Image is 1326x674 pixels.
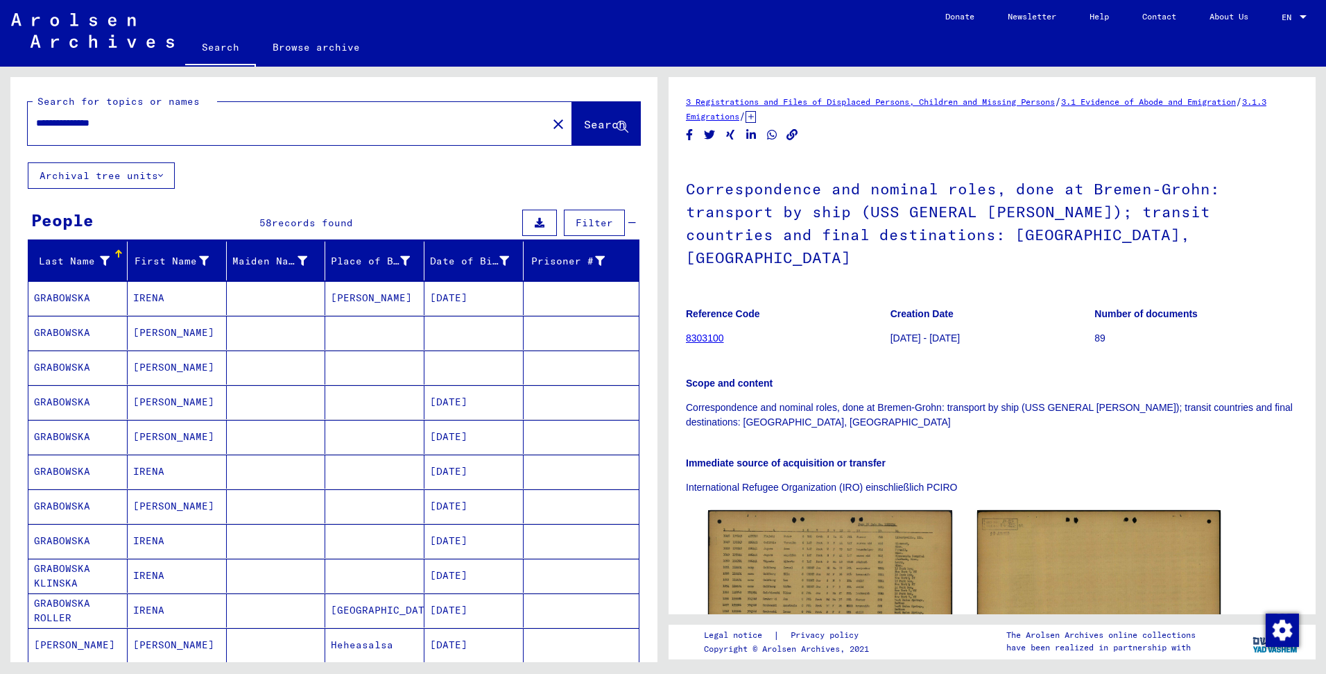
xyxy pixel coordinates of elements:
[890,308,954,319] b: Creation Date
[128,524,227,558] mat-cell: IRENA
[424,281,524,315] mat-cell: [DATE]
[325,593,424,627] mat-cell: [GEOGRAPHIC_DATA]
[1250,624,1302,659] img: yv_logo.png
[430,254,509,269] div: Date of Birth
[128,559,227,593] mat-cell: IRENA
[28,162,175,189] button: Archival tree units
[28,489,128,523] mat-cell: GRABOWSKA
[128,316,227,350] mat-cell: [PERSON_NAME]
[1094,308,1198,319] b: Number of documents
[28,316,128,350] mat-cell: GRABOWSKA
[128,242,227,280] mat-header-cell: First Name
[272,217,353,229] span: records found
[232,250,325,272] div: Maiden Name
[1055,95,1061,108] span: /
[325,628,424,662] mat-cell: Heheasalsa
[704,628,773,643] a: Legal notice
[133,250,226,272] div: First Name
[686,157,1298,287] h1: Correspondence and nominal roles, done at Bremen-Grohn: transport by ship (USS GENERAL [PERSON_NA...
[11,13,174,48] img: Arolsen_neg.svg
[185,31,256,67] a: Search
[34,250,127,272] div: Last Name
[744,126,759,144] button: Share on LinkedIn
[584,117,626,131] span: Search
[28,242,128,280] mat-header-cell: Last Name
[739,110,746,122] span: /
[256,31,377,64] a: Browse archive
[424,455,524,489] mat-cell: [DATE]
[28,559,128,593] mat-cell: GRABOWSKA KLINSKA
[785,126,800,144] button: Copy link
[1006,641,1196,654] p: have been realized in partnership with
[704,628,875,643] div: |
[424,524,524,558] mat-cell: [DATE]
[37,95,200,108] mat-label: Search for topics or names
[529,254,605,269] div: Prisoner #
[686,401,1298,430] p: Correspondence and nominal roles, done at Bremen-Grohn: transport by ship (USS GENERAL [PERSON_NA...
[424,242,524,280] mat-header-cell: Date of Birth
[430,250,526,272] div: Date of Birth
[424,420,524,454] mat-cell: [DATE]
[682,126,697,144] button: Share on Facebook
[550,116,567,133] mat-icon: close
[686,332,724,344] a: 8303100
[31,208,94,233] div: People
[686,308,760,319] b: Reference Code
[325,242,424,280] mat-header-cell: Place of Birth
[325,281,424,315] mat-cell: [PERSON_NAME]
[34,254,110,269] div: Last Name
[708,510,952,663] img: 001.jpg
[529,250,622,272] div: Prisoner #
[424,593,524,627] mat-cell: [DATE]
[259,217,272,229] span: 58
[128,628,227,662] mat-cell: [PERSON_NAME]
[28,351,128,385] mat-cell: GRABOWSKA
[331,254,410,269] div: Place of Birth
[704,643,875,655] p: Copyright © Arolsen Archives, 2021
[576,217,613,229] span: Filter
[128,455,227,489] mat-cell: IRENA
[524,242,639,280] mat-header-cell: Prisoner #
[686,480,1298,495] p: International Refugee Organization (IRO) einschließlich PCIRO
[133,254,209,269] div: First Name
[977,510,1221,663] img: 002.jpg
[128,420,227,454] mat-cell: [PERSON_NAME]
[128,385,227,419] mat-cell: [PERSON_NAME]
[1266,614,1299,647] img: Zustimmung ändern
[128,593,227,627] mat-cell: IRENA
[1236,95,1242,108] span: /
[424,385,524,419] mat-cell: [DATE]
[28,420,128,454] mat-cell: GRABOWSKA
[1061,96,1236,107] a: 3.1 Evidence of Abode and Emigration
[424,489,524,523] mat-cell: [DATE]
[723,126,738,144] button: Share on Xing
[780,628,875,643] a: Privacy policy
[1006,629,1196,641] p: The Arolsen Archives online collections
[28,281,128,315] mat-cell: GRABOWSKA
[227,242,326,280] mat-header-cell: Maiden Name
[686,457,886,469] b: Immediate source of acquisition or transfer
[128,489,227,523] mat-cell: [PERSON_NAME]
[28,524,128,558] mat-cell: GRABOWSKA
[424,559,524,593] mat-cell: [DATE]
[28,628,128,662] mat-cell: [PERSON_NAME]
[544,110,572,137] button: Clear
[765,126,780,144] button: Share on WhatsApp
[232,254,308,269] div: Maiden Name
[564,210,625,236] button: Filter
[703,126,717,144] button: Share on Twitter
[331,250,427,272] div: Place of Birth
[128,351,227,385] mat-cell: [PERSON_NAME]
[686,378,773,389] b: Scope and content
[686,96,1055,107] a: 3 Registrations and Files of Displaced Persons, Children and Missing Persons
[28,385,128,419] mat-cell: GRABOWSKA
[572,102,640,145] button: Search
[1282,12,1291,22] mat-select-trigger: EN
[28,455,128,489] mat-cell: GRABOWSKA
[28,593,128,627] mat-cell: GRABOWSKA ROLLER
[890,331,1094,346] p: [DATE] - [DATE]
[424,628,524,662] mat-cell: [DATE]
[128,281,227,315] mat-cell: IRENA
[1094,331,1298,346] p: 89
